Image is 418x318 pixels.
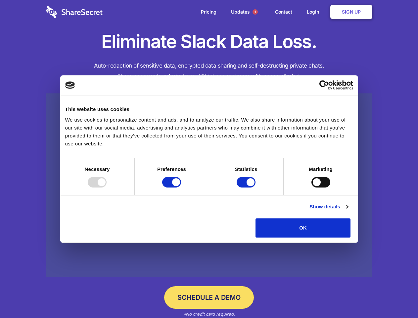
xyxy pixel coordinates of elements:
strong: Preferences [157,166,186,172]
a: Wistia video thumbnail [46,93,372,277]
img: logo [65,81,75,89]
div: This website uses cookies [65,105,353,113]
a: Contact [268,2,299,22]
strong: Necessary [85,166,110,172]
div: We use cookies to personalize content and ads, and to analyze our traffic. We also share informat... [65,116,353,148]
em: *No credit card required. [183,311,235,317]
strong: Statistics [235,166,257,172]
strong: Marketing [309,166,333,172]
a: Pricing [194,2,223,22]
a: Schedule a Demo [164,286,254,309]
img: logo-wordmark-white-trans-d4663122ce5f474addd5e946df7df03e33cb6a1c49d2221995e7729f52c070b2.svg [46,6,103,18]
span: 1 [253,9,258,15]
a: Sign Up [330,5,372,19]
h1: Eliminate Slack Data Loss. [46,30,372,54]
button: OK [255,218,350,238]
a: Usercentrics Cookiebot - opens in a new window [295,80,353,90]
a: Show details [309,203,348,211]
a: Login [300,2,329,22]
h4: Auto-redaction of sensitive data, encrypted data sharing and self-destructing private chats. Shar... [46,60,372,82]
